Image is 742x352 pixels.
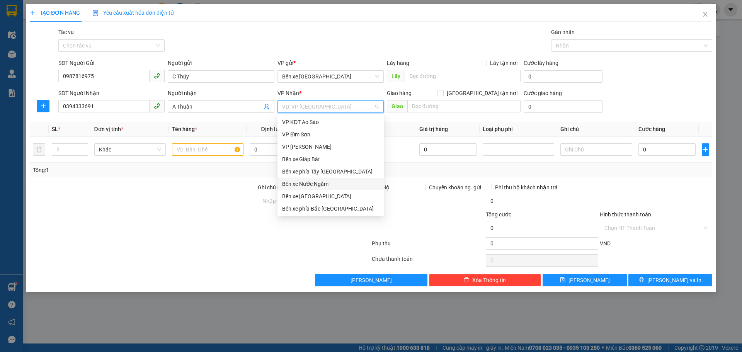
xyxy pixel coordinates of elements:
[405,70,521,82] input: Dọc đường
[429,274,541,286] button: deleteXóa Thông tin
[647,276,701,284] span: [PERSON_NAME] và In
[419,126,448,132] span: Giá trị hàng
[282,192,379,201] div: Bến xe [GEOGRAPHIC_DATA]
[277,141,384,153] div: VP Hoằng Kim
[99,144,161,155] span: Khác
[258,184,300,190] label: Ghi chú đơn hàng
[172,143,243,156] input: VD: Bàn, Ghế
[168,89,274,97] div: Người nhận
[282,118,379,126] div: VP KĐT Ao Sào
[30,10,35,15] span: plus
[702,11,708,17] span: close
[480,122,557,137] th: Loại phụ phí
[524,70,602,83] input: Cước lấy hàng
[277,178,384,190] div: Bến xe Nước Ngầm
[282,130,379,139] div: VP Bỉm Sơn
[694,4,716,26] button: Close
[407,100,521,112] input: Dọc đường
[58,29,74,35] label: Tác vụ
[277,128,384,141] div: VP Bỉm Sơn
[702,146,709,153] span: plus
[37,100,49,112] button: plus
[372,184,390,190] span: Thu Hộ
[444,89,521,97] span: [GEOGRAPHIC_DATA] tận nơi
[277,153,384,165] div: Bến xe Giáp Bát
[560,277,565,283] span: save
[371,255,485,268] div: Chưa thanh toán
[261,126,288,132] span: Định lượng
[387,100,407,112] span: Giao
[315,274,427,286] button: [PERSON_NAME]
[492,183,561,192] span: Phí thu hộ khách nhận trả
[92,10,174,16] span: Yêu cầu xuất hóa đơn điện tử
[628,274,712,286] button: printer[PERSON_NAME] và In
[58,89,165,97] div: SĐT Người Nhận
[387,70,405,82] span: Lấy
[168,59,274,67] div: Người gửi
[282,204,379,213] div: Bến xe phía Bắc [GEOGRAPHIC_DATA]
[543,274,626,286] button: save[PERSON_NAME]
[52,126,58,132] span: SL
[426,183,484,192] span: Chuyển khoản ng. gửi
[639,277,644,283] span: printer
[702,143,709,156] button: plus
[282,155,379,163] div: Bến xe Giáp Bát
[387,90,412,96] span: Giao hàng
[464,277,469,283] span: delete
[258,195,370,207] input: Ghi chú đơn hàng
[277,90,299,96] span: VP Nhận
[557,122,635,137] th: Ghi chú
[487,59,521,67] span: Lấy tận nơi
[600,240,611,247] span: VND
[172,126,197,132] span: Tên hàng
[264,104,270,110] span: user-add
[524,100,602,113] input: Cước giao hàng
[154,103,160,109] span: phone
[37,103,49,109] span: plus
[282,71,379,82] span: Bến xe Hoằng Hóa
[92,10,99,16] img: icon
[560,143,632,156] input: Ghi Chú
[282,167,379,176] div: Bến xe phía Tây [GEOGRAPHIC_DATA]
[351,276,392,284] span: [PERSON_NAME]
[387,60,409,66] span: Lấy hàng
[277,59,384,67] div: VP gửi
[277,202,384,215] div: Bến xe phía Bắc Thanh Hóa
[30,10,80,16] span: TẠO ĐƠN HÀNG
[282,180,379,188] div: Bến xe Nước Ngầm
[524,90,562,96] label: Cước giao hàng
[277,190,384,202] div: Bến xe Hoằng Hóa
[472,276,506,284] span: Xóa Thông tin
[277,165,384,178] div: Bến xe phía Tây Thanh Hóa
[58,59,165,67] div: SĐT Người Gửi
[33,143,45,156] button: delete
[94,126,123,132] span: Đơn vị tính
[277,116,384,128] div: VP KĐT Ao Sào
[600,211,651,218] label: Hình thức thanh toán
[33,166,286,174] div: Tổng: 1
[638,126,665,132] span: Cước hàng
[419,143,477,156] input: 0
[154,73,160,79] span: phone
[486,211,511,218] span: Tổng cước
[371,239,485,253] div: Phụ thu
[282,143,379,151] div: VP [PERSON_NAME]
[524,60,558,66] label: Cước lấy hàng
[551,29,575,35] label: Gán nhãn
[568,276,610,284] span: [PERSON_NAME]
